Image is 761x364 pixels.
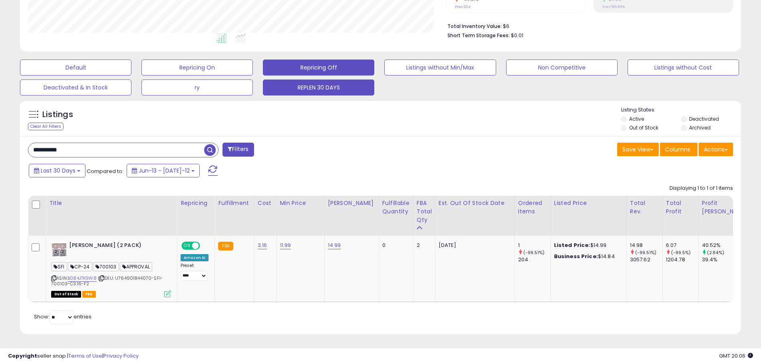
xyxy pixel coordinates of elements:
[665,145,690,153] span: Columns
[68,275,97,282] a: B084JTK9W8
[218,242,233,251] small: FBA
[182,243,192,249] span: ON
[702,242,753,249] div: 40.52%
[127,164,200,177] button: Jun-13 - [DATE]-12
[439,242,509,249] p: [DATE]
[554,253,598,260] b: Business Price:
[263,60,374,76] button: Repricing Off
[666,256,698,263] div: 1204.78
[382,199,410,216] div: Fulfillable Quantity
[689,115,719,122] label: Deactivated
[199,243,212,249] span: OFF
[602,4,625,9] small: Prev: 186.89%
[28,123,64,130] div: Clear All Filters
[671,249,691,256] small: (-99.5%)
[120,262,152,271] span: APPROVAL
[51,275,163,287] span: | SKU: U764901844070-SFI-700103-C3.16-F2
[719,352,753,360] span: 2025-08-12 20:06 GMT
[258,199,273,207] div: Cost
[8,352,37,360] strong: Copyright
[181,199,211,207] div: Repricing
[417,242,429,249] div: 2
[666,199,695,216] div: Total Profit
[518,242,550,249] div: 1
[68,352,102,360] a: Terms of Use
[51,242,67,258] img: 61kZgtfT15L._SL40_.jpg
[617,143,659,156] button: Save View
[523,249,544,256] small: (-99.51%)
[280,241,291,249] a: 11.99
[69,242,166,251] b: [PERSON_NAME] (2 PACK)
[439,199,511,207] div: Est. Out Of Stock Date
[702,256,753,263] div: 39.4%
[328,241,341,249] a: 14.99
[447,21,727,30] li: $6
[20,60,131,76] button: Default
[181,254,209,261] div: Amazon AI
[82,291,96,298] span: FBA
[554,242,620,249] div: $14.99
[455,4,471,9] small: Prev: 204
[103,352,139,360] a: Privacy Policy
[263,80,374,95] button: REPLEN 30 DAYS
[630,256,662,263] div: 3057.62
[382,242,407,249] div: 0
[554,253,620,260] div: $14.84
[51,262,67,271] span: SFI
[670,185,733,192] div: Displaying 1 to 1 of 1 items
[181,263,209,281] div: Preset:
[511,32,523,39] span: $0.01
[635,249,656,256] small: (-99.51%)
[218,199,250,207] div: Fulfillment
[93,262,119,271] span: 700103
[554,241,590,249] b: Listed Price:
[630,199,659,216] div: Total Rev.
[666,242,698,249] div: 6.07
[51,242,171,296] div: ASIN:
[41,167,76,175] span: Last 30 Days
[554,199,623,207] div: Listed Price
[68,262,92,271] span: CP-24
[707,249,724,256] small: (2.84%)
[20,80,131,95] button: Deactivated & In Stock
[328,199,376,207] div: [PERSON_NAME]
[384,60,496,76] button: Listings without Min/Max
[629,124,658,131] label: Out of Stock
[29,164,85,177] button: Last 30 Days
[258,241,267,249] a: 3.16
[628,60,739,76] button: Listings without Cost
[417,199,432,224] div: FBA Total Qty
[518,256,550,263] div: 204
[702,199,749,216] div: Profit [PERSON_NAME]
[447,23,502,30] b: Total Inventory Value:
[51,291,81,298] span: All listings that are currently out of stock and unavailable for purchase on Amazon
[49,199,174,207] div: Title
[280,199,321,207] div: Min Price
[660,143,697,156] button: Columns
[518,199,547,216] div: Ordered Items
[699,143,733,156] button: Actions
[34,313,91,320] span: Show: entries
[223,143,254,157] button: Filters
[8,352,139,360] div: seller snap | |
[621,106,741,114] p: Listing States:
[506,60,618,76] button: Non Competitive
[447,32,510,39] b: Short Term Storage Fees:
[689,124,711,131] label: Archived
[141,80,253,95] button: ry
[629,115,644,122] label: Active
[87,167,123,175] span: Compared to:
[141,60,253,76] button: Repricing On
[630,242,662,249] div: 14.98
[42,109,73,120] h5: Listings
[139,167,190,175] span: Jun-13 - [DATE]-12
